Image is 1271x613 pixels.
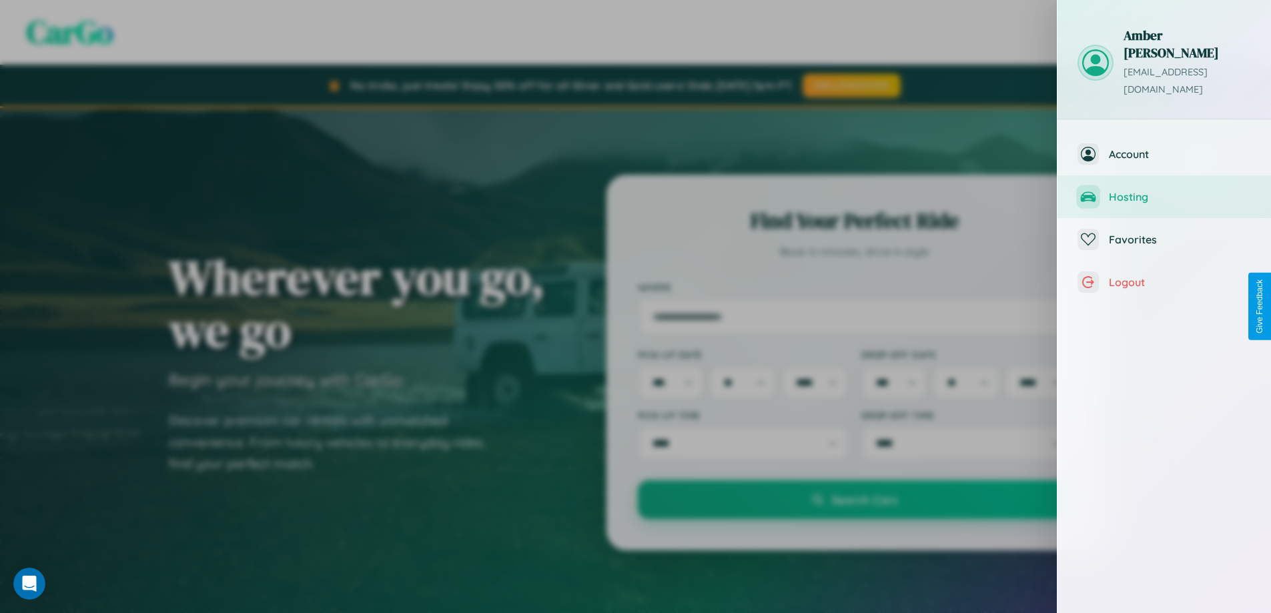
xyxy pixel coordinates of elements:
[1109,190,1251,203] span: Hosting
[1057,218,1271,261] button: Favorites
[1057,175,1271,218] button: Hosting
[1109,147,1251,161] span: Account
[1109,275,1251,289] span: Logout
[1109,233,1251,246] span: Favorites
[1124,64,1251,99] p: [EMAIL_ADDRESS][DOMAIN_NAME]
[1255,279,1264,334] div: Give Feedback
[1057,261,1271,303] button: Logout
[1124,27,1251,61] h3: Amber [PERSON_NAME]
[13,568,45,600] iframe: Intercom live chat
[1057,133,1271,175] button: Account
